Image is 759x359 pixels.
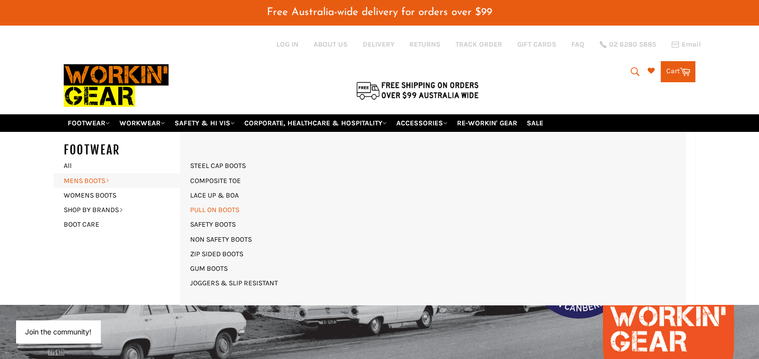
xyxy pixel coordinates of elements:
[115,114,169,132] a: WORKWEAR
[185,188,244,203] a: LACE UP & BOA
[682,41,701,48] span: Email
[185,173,246,188] a: COMPOSITE TOE
[314,40,348,49] a: ABOUT US
[523,114,547,132] a: SALE
[185,247,248,261] a: ZIP SIDED BOOTS
[59,173,180,188] a: MENS BOOTS
[185,261,233,276] a: GUM BOOTS
[185,276,283,290] a: JOGGERS & SLIP RESISTANT
[392,114,451,132] a: ACCESSORIES
[355,80,480,101] img: Flat $9.95 shipping Australia wide
[409,40,440,49] a: RETURNS
[609,41,656,48] span: 02 6280 5885
[456,40,502,49] a: TRACK ORDER
[571,40,584,49] a: FAQ
[276,40,298,49] a: Log in
[64,114,114,132] a: FOOTWEAR
[64,142,190,158] h5: FOOTWEAR
[363,40,394,49] a: DELIVERY
[453,114,521,132] a: RE-WORKIN' GEAR
[671,41,701,49] a: Email
[180,132,686,305] div: MENS BOOTS
[59,158,190,173] a: All
[661,61,695,82] a: Cart
[185,232,257,247] a: NON SAFETY BOOTS
[59,217,180,232] a: BOOT CARE
[64,57,169,114] img: Workin Gear leaders in Workwear, Safety Boots, PPE, Uniforms. Australia's No.1 in Workwear
[240,114,391,132] a: CORPORATE, HEALTHCARE & HOSPITALITY
[185,203,244,217] a: PULL ON BOOTS
[517,40,556,49] a: GIFT CARDS
[267,7,492,18] span: Free Australia-wide delivery for orders over $99
[59,203,180,217] a: SHOP BY BRANDS
[185,158,251,173] a: STEEL CAP BOOTS
[59,188,180,203] a: WOMENS BOOTS
[25,327,91,336] button: Join the community!
[185,217,241,232] a: SAFETY BOOTS
[599,41,656,48] a: 02 6280 5885
[171,114,239,132] a: SAFETY & HI VIS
